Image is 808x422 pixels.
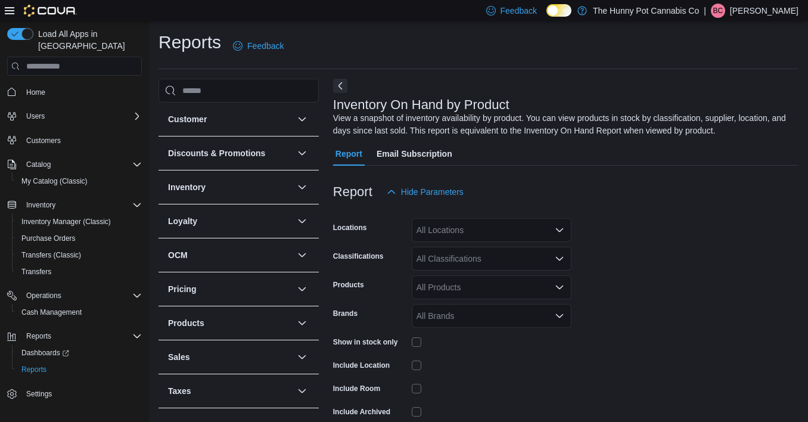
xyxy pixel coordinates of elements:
button: Cash Management [12,304,147,321]
button: Catalog [2,156,147,173]
span: Purchase Orders [17,231,142,246]
span: Purchase Orders [21,234,76,243]
span: Feedback [501,5,537,17]
button: Customers [2,132,147,149]
span: Customers [26,136,61,145]
button: Inventory Manager (Classic) [12,213,147,230]
button: Customer [295,112,309,126]
button: Operations [2,287,147,304]
button: Pricing [295,282,309,296]
span: Load All Apps in [GEOGRAPHIC_DATA] [33,28,142,52]
a: Purchase Orders [17,231,80,246]
label: Classifications [333,252,384,261]
a: Feedback [228,34,288,58]
label: Locations [333,223,367,232]
a: My Catalog (Classic) [17,174,92,188]
button: OCM [295,248,309,262]
button: My Catalog (Classic) [12,173,147,190]
a: Reports [17,362,51,377]
span: Report [335,142,362,166]
h3: Products [168,317,204,329]
span: Cash Management [21,308,82,317]
span: Hide Parameters [401,186,464,198]
a: Customers [21,134,66,148]
a: Settings [21,387,57,401]
button: Users [2,108,147,125]
button: Taxes [295,384,309,398]
button: Open list of options [555,225,564,235]
span: Transfers (Classic) [21,250,81,260]
h3: Pricing [168,283,196,295]
label: Include Archived [333,407,390,417]
span: Reports [17,362,142,377]
button: Taxes [168,385,293,397]
a: Cash Management [17,305,86,319]
button: Reports [12,361,147,378]
span: Dashboards [17,346,142,360]
label: Brands [333,309,358,318]
span: BC [713,4,723,18]
span: Settings [26,389,52,399]
button: Pricing [168,283,293,295]
button: Inventory [2,197,147,213]
span: Reports [21,365,46,374]
button: Products [295,316,309,330]
a: Inventory Manager (Classic) [17,215,116,229]
button: Purchase Orders [12,230,147,247]
label: Include Location [333,361,390,370]
span: Reports [21,329,142,343]
button: Operations [21,288,66,303]
a: Dashboards [17,346,74,360]
h1: Reports [159,30,221,54]
button: Loyalty [168,215,293,227]
p: The Hunny Pot Cannabis Co [593,4,699,18]
input: Dark Mode [546,4,571,17]
button: Transfers [12,263,147,280]
button: Catalog [21,157,55,172]
button: Reports [2,328,147,345]
span: Catalog [21,157,142,172]
span: Transfers [21,267,51,277]
a: Transfers (Classic) [17,248,86,262]
button: Inventory [21,198,60,212]
div: View a snapshot of inventory availability by product. You can view products in stock by classific... [333,112,793,137]
span: Dashboards [21,348,69,358]
h3: Discounts & Promotions [168,147,265,159]
button: Inventory [168,181,293,193]
h3: Loyalty [168,215,197,227]
h3: Report [333,185,372,199]
button: Products [168,317,293,329]
span: My Catalog (Classic) [21,176,88,186]
span: Settings [21,386,142,401]
span: Feedback [247,40,284,52]
p: | [704,4,706,18]
a: Home [21,85,50,100]
span: Home [26,88,45,97]
span: Reports [26,331,51,341]
button: Settings [2,385,147,402]
button: Hide Parameters [382,180,468,204]
img: Cova [24,5,77,17]
button: Customer [168,113,293,125]
span: My Catalog (Classic) [17,174,142,188]
a: Transfers [17,265,56,279]
button: Sales [295,350,309,364]
h3: OCM [168,249,188,261]
span: Transfers [17,265,142,279]
span: Operations [26,291,61,300]
label: Show in stock only [333,337,398,347]
button: Open list of options [555,283,564,292]
button: Discounts & Promotions [168,147,293,159]
span: Catalog [26,160,51,169]
button: Open list of options [555,254,564,263]
span: Inventory Manager (Classic) [17,215,142,229]
span: Inventory [26,200,55,210]
button: Reports [21,329,56,343]
button: Home [2,83,147,100]
button: Loyalty [295,214,309,228]
h3: Taxes [168,385,191,397]
label: Include Room [333,384,380,393]
label: Products [333,280,364,290]
span: Customers [21,133,142,148]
